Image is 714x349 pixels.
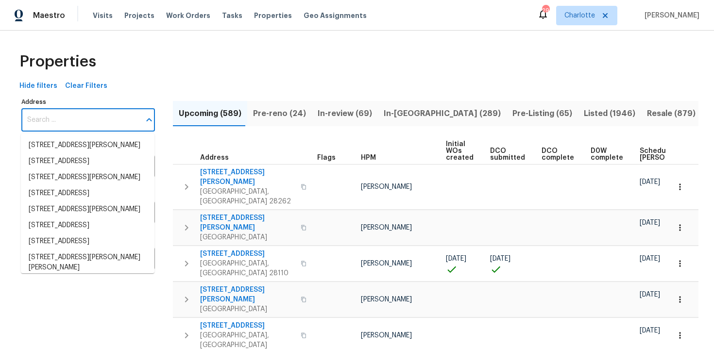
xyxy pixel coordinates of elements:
[200,321,295,331] span: [STREET_ADDRESS]
[640,219,660,226] span: [DATE]
[21,201,154,217] li: [STREET_ADDRESS][PERSON_NAME]
[647,107,696,120] span: Resale (879)
[21,185,154,201] li: [STREET_ADDRESS]
[446,141,474,161] span: Initial WOs created
[21,217,154,233] li: [STREET_ADDRESS]
[384,107,501,120] span: In-[GEOGRAPHIC_DATA] (289)
[33,11,65,20] span: Maestro
[304,11,367,20] span: Geo Assignments
[21,109,140,132] input: Search ...
[200,154,229,161] span: Address
[361,224,412,231] span: [PERSON_NAME]
[19,57,96,66] span: Properties
[361,260,412,267] span: [PERSON_NAME]
[200,187,295,206] span: [GEOGRAPHIC_DATA], [GEOGRAPHIC_DATA] 28262
[200,285,295,304] span: [STREET_ADDRESS][PERSON_NAME]
[21,99,155,105] label: Address
[591,148,623,161] span: D0W complete
[21,233,154,249] li: [STREET_ADDRESS]
[93,11,113,20] span: Visits
[254,11,292,20] span: Properties
[16,77,61,95] button: Hide filters
[200,304,295,314] span: [GEOGRAPHIC_DATA]
[564,11,595,20] span: Charlotte
[21,249,154,276] li: [STREET_ADDRESS][PERSON_NAME][PERSON_NAME]
[200,167,295,187] span: [STREET_ADDRESS][PERSON_NAME]
[317,154,336,161] span: Flags
[124,11,154,20] span: Projects
[19,80,57,92] span: Hide filters
[640,291,660,298] span: [DATE]
[166,11,210,20] span: Work Orders
[21,137,154,153] li: [STREET_ADDRESS][PERSON_NAME]
[584,107,635,120] span: Listed (1946)
[542,148,574,161] span: DCO complete
[200,233,295,242] span: [GEOGRAPHIC_DATA]
[361,332,412,339] span: [PERSON_NAME]
[446,255,466,262] span: [DATE]
[318,107,372,120] span: In-review (69)
[21,169,154,185] li: [STREET_ADDRESS][PERSON_NAME]
[200,259,295,278] span: [GEOGRAPHIC_DATA], [GEOGRAPHIC_DATA] 28110
[142,113,156,127] button: Close
[640,327,660,334] span: [DATE]
[253,107,306,120] span: Pre-reno (24)
[361,296,412,303] span: [PERSON_NAME]
[200,249,295,259] span: [STREET_ADDRESS]
[61,77,111,95] button: Clear Filters
[641,11,699,20] span: [PERSON_NAME]
[200,213,295,233] span: [STREET_ADDRESS][PERSON_NAME]
[179,107,241,120] span: Upcoming (589)
[490,255,510,262] span: [DATE]
[21,153,154,169] li: [STREET_ADDRESS]
[361,183,412,190] span: [PERSON_NAME]
[640,148,695,161] span: Scheduled [PERSON_NAME]
[65,80,107,92] span: Clear Filters
[640,179,660,185] span: [DATE]
[490,148,525,161] span: DCO submitted
[640,255,660,262] span: [DATE]
[222,12,242,19] span: Tasks
[512,107,572,120] span: Pre-Listing (65)
[361,154,376,161] span: HPM
[542,6,549,16] div: 29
